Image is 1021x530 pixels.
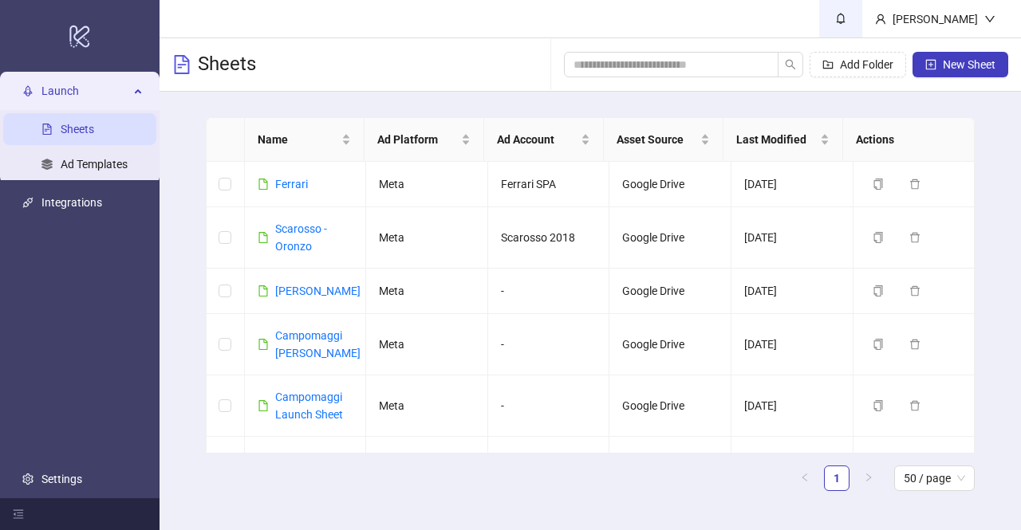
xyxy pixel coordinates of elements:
[792,465,818,491] button: left
[275,285,361,297] a: [PERSON_NAME]
[835,13,846,24] span: bell
[731,207,853,269] td: [DATE]
[792,465,818,491] li: Previous Page
[365,118,484,162] th: Ad Platform
[484,118,604,162] th: Ad Account
[843,118,963,162] th: Actions
[488,162,610,207] td: Ferrari SPA
[873,339,884,350] span: copy
[873,179,884,190] span: copy
[909,179,920,190] span: delete
[609,269,731,314] td: Google Drive
[488,269,610,314] td: -
[258,339,269,350] span: file
[909,232,920,243] span: delete
[258,285,269,296] span: file
[736,131,817,148] span: Last Modified
[822,59,834,70] span: folder-add
[909,400,920,411] span: delete
[275,178,308,190] a: Ferrari
[61,123,94,135] a: Sheets
[731,269,853,314] td: [DATE]
[723,118,843,162] th: Last Modified
[13,508,24,520] span: menu-fold
[731,162,853,207] td: [DATE]
[873,285,884,296] span: copy
[785,59,796,70] span: search
[825,466,849,490] a: 1
[41,196,102,209] a: Integrations
[617,131,697,148] span: Asset Source
[366,375,488,437] td: Meta
[800,473,810,482] span: left
[943,58,995,71] span: New Sheet
[925,59,936,70] span: plus-square
[275,329,361,359] a: Campomaggi [PERSON_NAME]
[840,58,893,71] span: Add Folder
[894,465,975,491] div: Page Size
[824,465,850,491] li: 1
[488,375,610,437] td: -
[984,14,995,25] span: down
[604,118,723,162] th: Asset Source
[909,285,920,296] span: delete
[731,375,853,437] td: [DATE]
[488,437,610,482] td: -
[488,314,610,375] td: -
[41,75,129,107] span: Launch
[886,10,984,28] div: [PERSON_NAME]
[366,269,488,314] td: Meta
[875,14,886,25] span: user
[22,85,34,96] span: rocket
[366,207,488,269] td: Meta
[198,52,256,77] h3: Sheets
[609,207,731,269] td: Google Drive
[258,131,338,148] span: Name
[258,179,269,190] span: file
[366,437,488,482] td: Meta
[609,375,731,437] td: Google Drive
[377,131,458,148] span: Ad Platform
[904,466,965,490] span: 50 / page
[731,314,853,375] td: [DATE]
[864,473,873,482] span: right
[172,55,191,74] span: file-text
[873,400,884,411] span: copy
[258,400,269,411] span: file
[856,465,881,491] button: right
[873,232,884,243] span: copy
[609,314,731,375] td: Google Drive
[488,207,610,269] td: Scarosso 2018
[913,52,1008,77] button: New Sheet
[258,232,269,243] span: file
[275,391,343,421] a: Campomaggi Launch Sheet
[366,314,488,375] td: Meta
[909,339,920,350] span: delete
[366,162,488,207] td: Meta
[810,52,906,77] button: Add Folder
[41,473,82,485] a: Settings
[731,437,853,482] td: [DATE]
[245,118,365,162] th: Name
[609,162,731,207] td: Google Drive
[275,222,327,253] a: Scarosso - Oronzo
[856,465,881,491] li: Next Page
[61,158,128,171] a: Ad Templates
[609,437,731,482] td: Google Drive
[497,131,578,148] span: Ad Account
